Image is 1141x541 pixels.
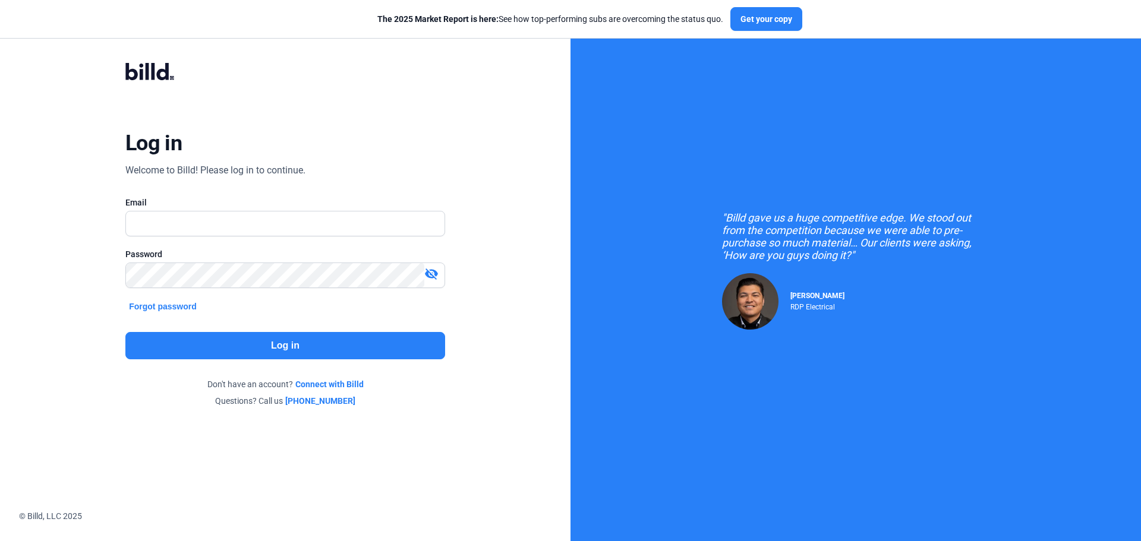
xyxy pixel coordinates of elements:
a: [PHONE_NUMBER] [285,395,355,407]
a: Connect with Billd [295,378,364,390]
div: Password [125,248,445,260]
button: Log in [125,332,445,359]
div: See how top-performing subs are overcoming the status quo. [377,13,723,25]
mat-icon: visibility_off [424,267,439,281]
div: RDP Electrical [790,300,844,311]
img: Raul Pacheco [722,273,778,330]
div: Don't have an account? [125,378,445,390]
span: The 2025 Market Report is here: [377,14,499,24]
div: Questions? Call us [125,395,445,407]
button: Forgot password [125,300,200,313]
div: "Billd gave us a huge competitive edge. We stood out from the competition because we were able to... [722,211,989,261]
div: Email [125,197,445,208]
div: Log in [125,130,182,156]
div: Welcome to Billd! Please log in to continue. [125,163,305,178]
button: Get your copy [730,7,802,31]
span: [PERSON_NAME] [790,292,844,300]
